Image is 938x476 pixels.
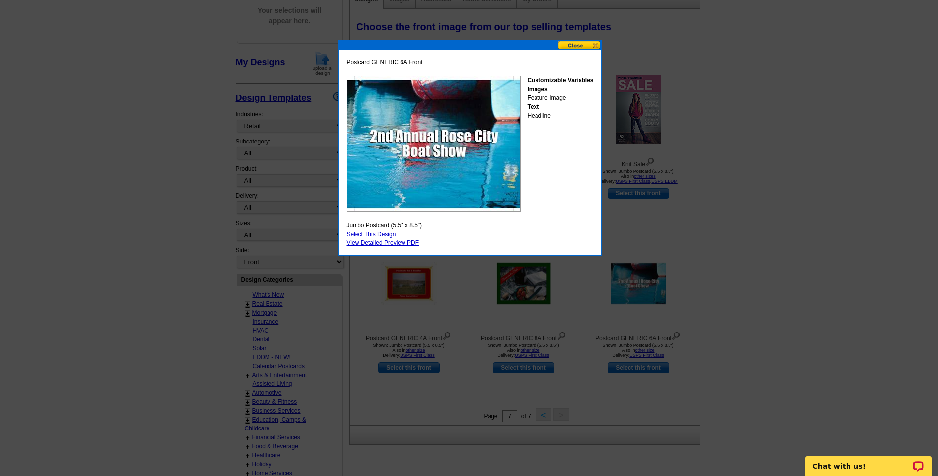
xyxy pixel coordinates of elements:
img: BTPC6Afront.jpg [347,76,521,212]
div: Feature Image Headline [527,76,593,120]
a: Select This Design [347,231,396,238]
a: View Detailed Preview PDF [347,239,419,246]
strong: Images [527,86,547,93]
span: Postcard GENERIC 6A Front [347,58,423,67]
iframe: LiveChat chat widget [799,445,938,476]
strong: Text [527,103,539,110]
span: Jumbo Postcard (5.5" x 8.5") [347,221,422,230]
strong: Customizable Variables [527,77,593,84]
